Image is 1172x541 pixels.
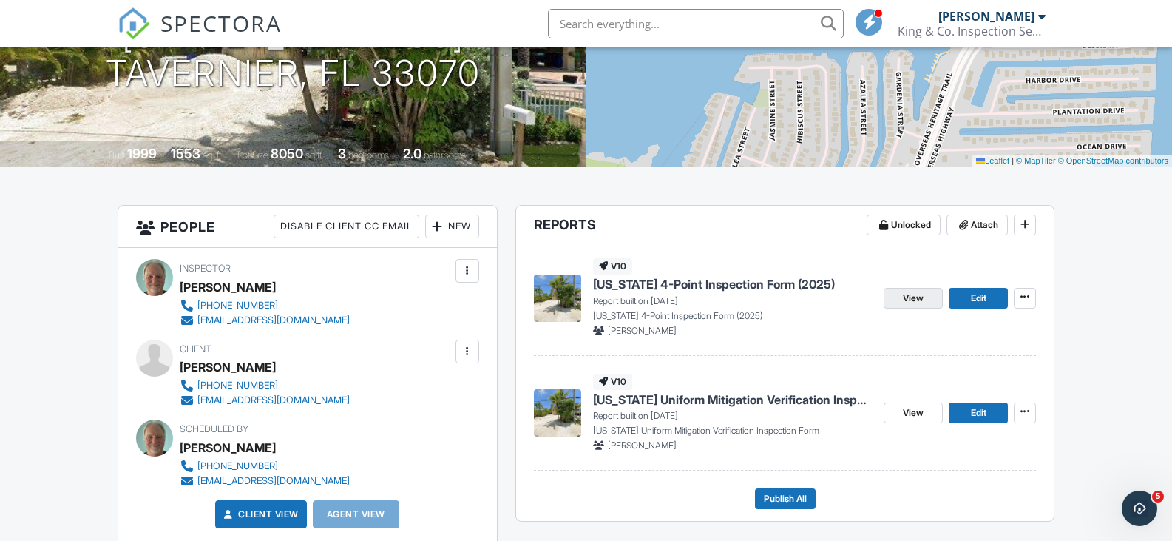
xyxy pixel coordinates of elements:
span: Scheduled By [180,423,248,434]
span: 5 [1152,491,1164,503]
iframe: Intercom live chat [1122,491,1157,526]
div: [PERSON_NAME] [180,437,276,459]
span: Built [109,149,125,161]
div: 2.0 [403,146,421,161]
div: [EMAIL_ADDRESS][DOMAIN_NAME] [197,315,350,326]
a: [EMAIL_ADDRESS][DOMAIN_NAME] [180,313,350,328]
a: © OpenStreetMap contributors [1058,156,1168,165]
span: SPECTORA [160,7,282,38]
a: [EMAIL_ADDRESS][DOMAIN_NAME] [180,474,350,488]
div: [EMAIL_ADDRESS][DOMAIN_NAME] [197,475,350,487]
a: SPECTORA [118,20,282,51]
div: 1553 [171,146,200,161]
span: Inspector [180,263,231,274]
input: Search everything... [548,9,844,38]
div: 1999 [127,146,157,161]
span: bathrooms [424,149,466,161]
a: [PHONE_NUMBER] [180,298,350,313]
img: The Best Home Inspection Software - Spectora [118,7,150,40]
div: 8050 [271,146,303,161]
div: [PERSON_NAME] [938,9,1034,24]
div: New [425,215,479,238]
div: King & Co. Inspection Services, Inc [898,24,1046,38]
span: | [1012,156,1014,165]
span: sq.ft. [305,149,324,161]
span: Client [180,343,211,354]
a: [PHONE_NUMBER] [180,459,350,474]
h1: [STREET_ADDRESS] Tavernier, FL 33070 [106,16,481,94]
div: 3 [338,146,346,161]
span: sq. ft. [203,149,223,161]
a: [PHONE_NUMBER] [180,378,350,393]
a: Leaflet [976,156,1009,165]
h3: People [118,206,497,248]
div: [PHONE_NUMBER] [197,380,278,392]
a: © MapTiler [1016,156,1056,165]
span: Lot Size [237,149,268,161]
a: Client View [220,507,299,522]
a: [EMAIL_ADDRESS][DOMAIN_NAME] [180,393,350,408]
div: [PHONE_NUMBER] [197,300,278,312]
div: [PERSON_NAME] [180,276,276,298]
div: [EMAIL_ADDRESS][DOMAIN_NAME] [197,394,350,406]
div: [PERSON_NAME] [180,356,276,378]
div: [PHONE_NUMBER] [197,460,278,472]
span: bedrooms [348,149,389,161]
div: Disable Client CC Email [274,215,419,238]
